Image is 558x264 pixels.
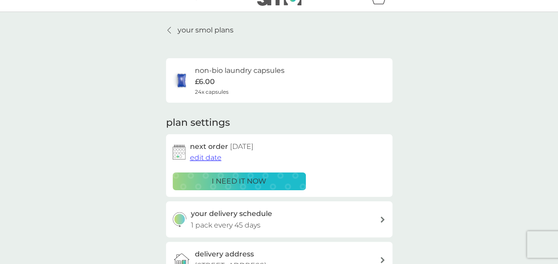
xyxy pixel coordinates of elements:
[212,176,266,187] p: i need it now
[166,201,392,237] button: your delivery schedule1 pack every 45 days
[190,141,253,152] h2: next order
[173,172,306,190] button: i need it now
[191,220,261,231] p: 1 pack every 45 days
[173,72,190,89] img: non-bio laundry capsules
[190,153,222,162] span: edit date
[166,116,230,130] h2: plan settings
[230,142,253,151] span: [DATE]
[195,65,285,76] h6: non-bio laundry capsules
[191,208,272,220] h3: your delivery schedule
[178,24,233,36] p: your smol plans
[195,76,215,88] p: £6.00
[190,152,222,164] button: edit date
[195,88,229,96] span: 24x capsules
[195,248,254,260] h3: delivery address
[166,24,233,36] a: your smol plans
